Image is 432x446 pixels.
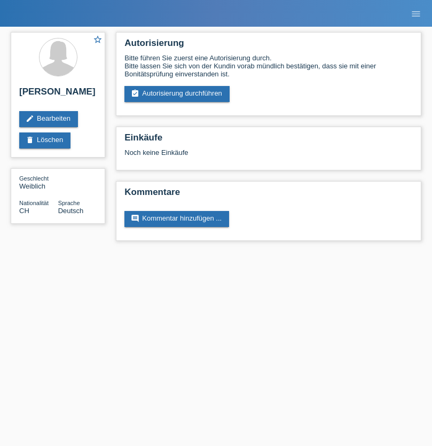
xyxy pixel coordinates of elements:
[19,111,78,127] a: editBearbeiten
[58,200,80,206] span: Sprache
[19,200,49,206] span: Nationalität
[131,89,139,98] i: assignment_turned_in
[124,38,413,54] h2: Autorisierung
[93,35,103,46] a: star_border
[405,10,427,17] a: menu
[19,132,70,148] a: deleteLöschen
[124,132,413,148] h2: Einkäufe
[19,87,97,103] h2: [PERSON_NAME]
[131,214,139,223] i: comment
[26,114,34,123] i: edit
[19,175,49,182] span: Geschlecht
[124,187,413,203] h2: Kommentare
[124,86,230,102] a: assignment_turned_inAutorisierung durchführen
[411,9,421,19] i: menu
[19,207,29,215] span: Schweiz
[58,207,84,215] span: Deutsch
[93,35,103,44] i: star_border
[26,136,34,144] i: delete
[124,211,229,227] a: commentKommentar hinzufügen ...
[19,174,58,190] div: Weiblich
[124,148,413,165] div: Noch keine Einkäufe
[124,54,413,78] div: Bitte führen Sie zuerst eine Autorisierung durch. Bitte lassen Sie sich von der Kundin vorab münd...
